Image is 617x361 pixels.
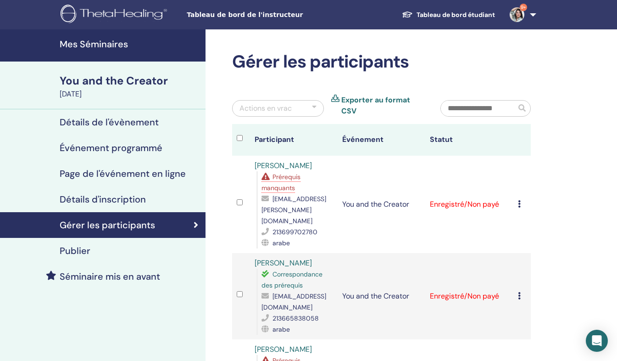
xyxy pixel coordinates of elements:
span: 213665838058 [272,314,319,322]
img: logo.png [61,5,170,25]
h4: Gérer les participants [60,220,155,231]
h4: Page de l'événement en ligne [60,168,186,179]
td: You and the Creator [338,253,425,339]
span: [EMAIL_ADDRESS][DOMAIN_NAME] [261,292,326,311]
span: Prérequis manquants [261,173,300,192]
td: You and the Creator [338,156,425,253]
span: arabe [272,239,290,247]
a: Exporter au format CSV [341,95,427,117]
a: [PERSON_NAME] [255,344,312,354]
h4: Mes Séminaires [60,39,200,50]
span: arabe [272,325,290,333]
h4: Publier [60,245,90,256]
span: Tableau de bord de l'instructeur [187,10,324,20]
a: You and the Creator[DATE] [54,73,206,100]
a: Tableau de bord étudiant [395,6,502,23]
div: Open Intercom Messenger [586,330,608,352]
th: Événement [338,124,425,156]
span: 213699702780 [272,228,317,236]
h2: Gérer les participants [232,51,531,73]
span: [EMAIL_ADDRESS][PERSON_NAME][DOMAIN_NAME] [261,195,326,225]
span: Correspondance des prérequis [261,270,322,289]
th: Statut [425,124,513,156]
h4: Détails d'inscription [60,194,146,205]
a: [PERSON_NAME] [255,258,312,268]
div: You and the Creator [60,73,200,89]
img: default.jpg [510,7,524,22]
div: [DATE] [60,89,200,100]
div: Actions en vrac [239,103,292,114]
span: 9+ [520,4,527,11]
h4: Détails de l'évènement [60,117,159,128]
img: graduation-cap-white.svg [402,11,413,18]
th: Participant [250,124,338,156]
h4: Séminaire mis en avant [60,271,160,282]
h4: Événement programmé [60,142,162,153]
a: [PERSON_NAME] [255,161,312,170]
